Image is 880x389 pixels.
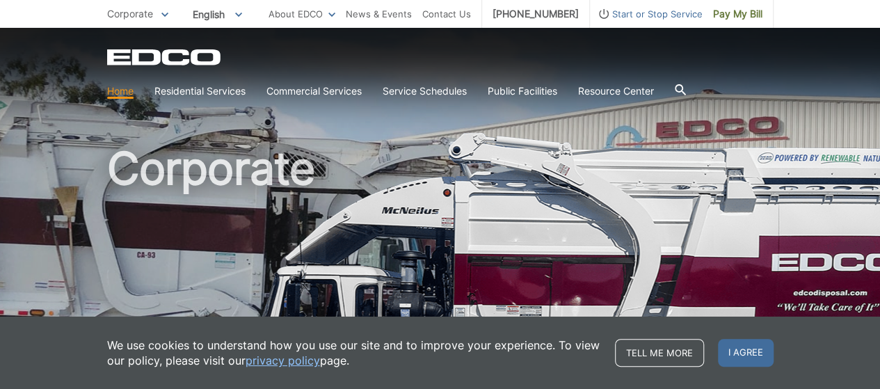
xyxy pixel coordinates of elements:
a: Public Facilities [488,84,557,99]
span: Pay My Bill [713,6,762,22]
a: Commercial Services [266,84,362,99]
a: EDCD logo. Return to the homepage. [107,49,223,65]
span: Corporate [107,8,153,19]
a: Home [107,84,134,99]
a: Residential Services [154,84,246,99]
a: Tell me more [615,339,704,367]
a: News & Events [346,6,412,22]
a: Resource Center [578,84,654,99]
span: I agree [718,339,774,367]
a: privacy policy [246,353,320,368]
a: Contact Us [422,6,471,22]
span: English [182,3,253,26]
a: Service Schedules [383,84,467,99]
p: We use cookies to understand how you use our site and to improve your experience. To view our pol... [107,338,601,368]
a: About EDCO [269,6,335,22]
